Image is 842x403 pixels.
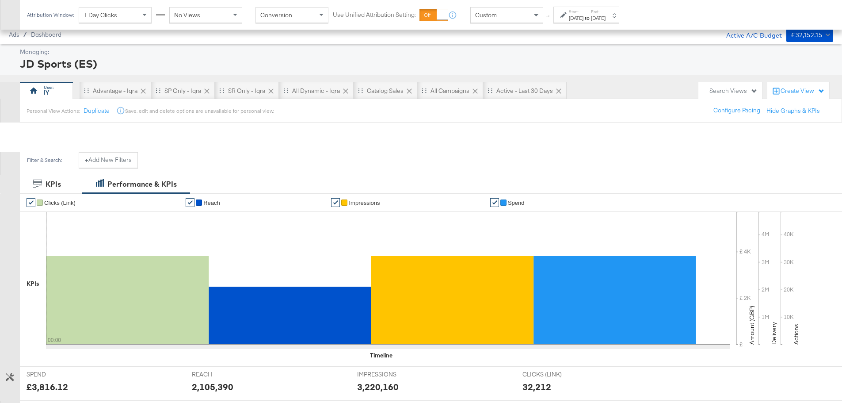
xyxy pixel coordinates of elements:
div: 2,105,390 [192,380,233,393]
div: Personal View Actions: [27,107,80,115]
span: REACH [192,370,258,379]
a: ✔ [186,198,194,207]
div: Advantage - Iqra [93,87,137,95]
div: JD Sports (ES) [20,56,831,71]
div: [DATE] [569,15,583,22]
div: [DATE] [591,15,606,22]
span: / [19,31,31,38]
div: Drag to reorder tab [283,88,288,93]
span: Spend [508,200,525,206]
strong: to [583,15,591,21]
span: 1 Day Clicks [84,11,117,19]
div: Drag to reorder tab [84,88,89,93]
button: +Add New Filters [79,152,138,168]
a: ✔ [331,198,340,207]
span: Clicks (Link) [44,200,76,206]
span: Ads [9,31,19,38]
div: Drag to reorder tab [488,88,492,93]
label: Start: [569,9,583,15]
span: ↑ [544,15,552,18]
a: Dashboard [31,31,61,38]
div: Drag to reorder tab [422,88,427,93]
div: 32,212 [522,380,551,393]
div: Timeline [370,351,392,360]
a: ✔ [27,198,35,207]
div: KPIs [27,280,39,288]
div: All Campaigns [431,87,469,95]
span: Conversion [260,11,292,19]
div: SP only - Iqra [164,87,201,95]
div: £3,816.12 [27,380,68,393]
div: Active - Last 30 Days [496,87,553,95]
div: Catalog Sales [367,87,404,95]
div: Active A/C Budget [717,28,782,41]
button: Configure Pacing [707,103,766,119]
div: IY [44,88,49,97]
div: 3,220,160 [357,380,399,393]
label: End: [591,9,606,15]
div: Drag to reorder tab [156,88,160,93]
text: Actions [792,324,800,345]
text: Amount (GBP) [748,306,756,345]
button: Duplicate [84,107,110,115]
text: Delivery [770,322,778,345]
span: IMPRESSIONS [357,370,423,379]
strong: + [85,156,88,164]
button: £32,152.15 [786,28,833,42]
div: SR only - Iqra [228,87,265,95]
div: Save, edit and delete options are unavailable for personal view. [125,107,274,115]
span: SPEND [27,370,93,379]
div: Performance & KPIs [107,179,177,189]
div: KPIs [46,179,61,189]
label: Use Unified Attribution Setting: [333,11,416,19]
div: All Dynamic - Iqra [292,87,340,95]
span: CLICKS (LINK) [522,370,589,379]
span: Impressions [349,200,380,206]
span: Reach [203,200,220,206]
div: £32,152.15 [791,30,822,41]
div: Drag to reorder tab [358,88,363,93]
a: ✔ [490,198,499,207]
div: Create View [781,87,825,96]
div: Managing: [20,48,831,56]
div: Filter & Search: [27,157,62,163]
div: Drag to reorder tab [219,88,224,93]
button: Hide Graphs & KPIs [766,107,820,115]
span: No Views [174,11,200,19]
div: Search Views [709,87,758,95]
span: Custom [475,11,497,19]
div: Attribution Window: [27,12,74,18]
